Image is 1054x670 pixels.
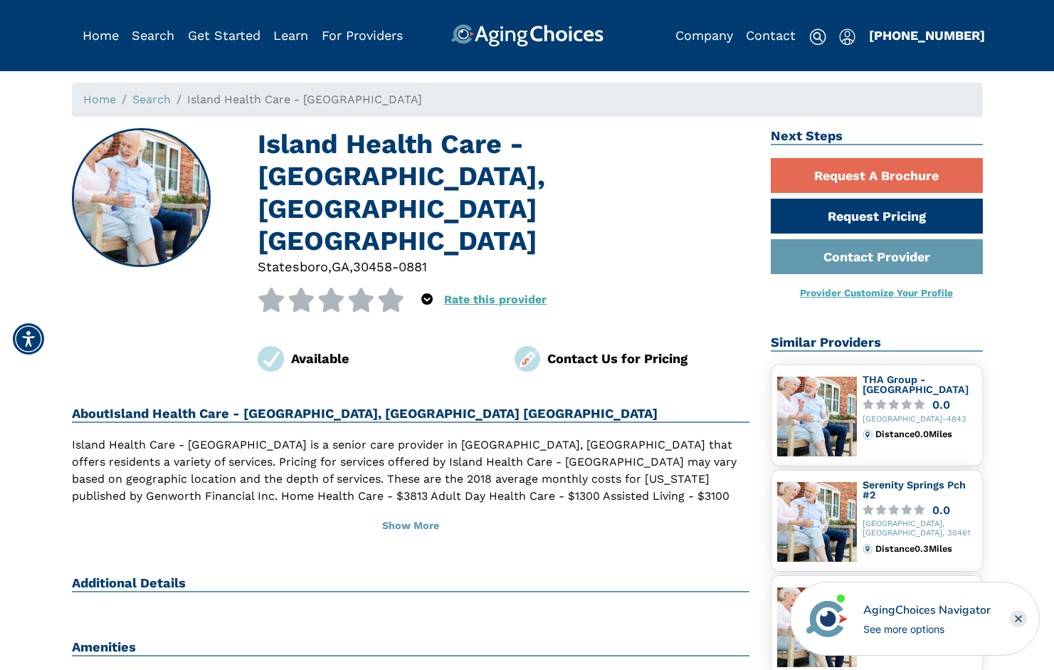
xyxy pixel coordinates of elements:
a: 0.0 [863,505,976,515]
div: [GEOGRAPHIC_DATA]-4843 [863,415,976,424]
a: Rate this provider [444,293,547,306]
h2: Amenities [72,639,750,656]
h2: Additional Details [72,575,750,592]
h2: Next Steps [771,128,983,145]
a: Contact [746,28,796,43]
div: 0.0 [932,505,950,515]
h1: Island Health Care - [GEOGRAPHIC_DATA], [GEOGRAPHIC_DATA] [GEOGRAPHIC_DATA] [258,128,749,257]
a: Learn [273,28,308,43]
h2: Similar Providers [771,335,983,352]
img: search-icon.svg [809,28,826,46]
a: Search [132,28,174,43]
div: Accessibility Menu [13,323,44,355]
a: Serenity Springs Pch #2 [863,479,966,501]
p: Island Health Care - [GEOGRAPHIC_DATA] is a senior care provider in [GEOGRAPHIC_DATA], [GEOGRAPHI... [72,436,750,539]
a: Contact Provider [771,239,983,274]
div: Popover trigger [132,24,174,47]
img: distance.svg [863,544,873,554]
span: , [349,259,353,274]
span: , [328,259,332,274]
span: Island Health Care - [GEOGRAPHIC_DATA] [187,93,422,106]
button: Show More [72,511,750,542]
a: Provider Customize Your Profile [800,287,953,298]
div: Close [1010,610,1027,627]
a: THA Group - [GEOGRAPHIC_DATA] [863,374,969,395]
span: Statesboro [258,259,328,274]
img: Island Health Care - Statesboro, Statesboro GA [73,130,209,266]
a: Get Started [188,28,260,43]
a: Company [675,28,733,43]
a: For Providers [322,28,403,43]
span: GA [332,259,349,274]
div: Popover trigger [839,24,855,47]
nav: breadcrumb [72,83,983,117]
div: Contact Us for Pricing [547,349,749,368]
div: 30458-0881 [353,257,427,276]
a: Home [83,93,116,106]
img: avatar [803,595,851,643]
div: [GEOGRAPHIC_DATA], [GEOGRAPHIC_DATA], 30461 [863,520,976,538]
div: AgingChoices Navigator [863,602,991,619]
img: distance.svg [863,429,873,439]
a: Home [83,28,119,43]
a: 0.0 [863,399,976,410]
img: user-icon.svg [839,28,855,46]
div: Distance 0.0 Miles [875,429,976,439]
a: Request Pricing [771,199,983,234]
div: See more options [863,622,991,637]
a: Search [132,93,171,106]
div: Available [291,349,493,368]
img: AgingChoices [450,24,603,47]
div: Distance 0.3 Miles [875,544,976,554]
a: Request A Brochure [771,158,983,193]
div: 0.0 [932,399,950,410]
h2: About Island Health Care - [GEOGRAPHIC_DATA], [GEOGRAPHIC_DATA] [GEOGRAPHIC_DATA] [72,406,750,423]
div: Popover trigger [421,288,433,312]
a: [PHONE_NUMBER] [869,28,985,43]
